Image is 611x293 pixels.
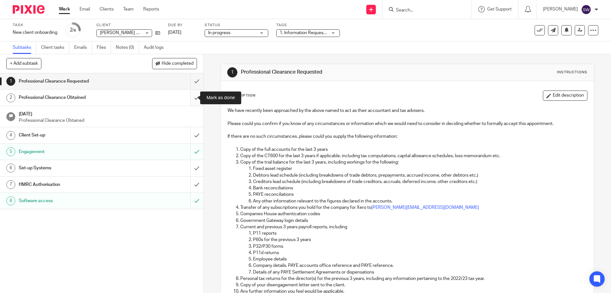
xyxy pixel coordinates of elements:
[19,109,197,117] h1: [DATE]
[13,41,36,54] a: Subtasks
[240,224,587,230] p: Current and previous 3 years payroll reports, including
[6,77,15,86] div: 1
[240,153,587,159] p: Copy of the CT600 for the last 3 years if applicable, including tax computations, capital allowan...
[13,23,57,28] label: Task
[253,269,587,275] p: Details of any PAYE Settlement Agreements or dispensations
[144,41,168,54] a: Audit logs
[59,6,70,12] a: Work
[253,198,587,204] p: Any other information relevant to the figures declared in the accounts.
[6,131,15,140] div: 4
[70,26,76,34] div: 2
[543,6,578,12] p: [PERSON_NAME]
[208,31,230,35] span: In progress
[116,41,139,54] a: Notes (0)
[253,191,587,198] p: PAYE reconciliations
[41,41,69,54] a: Client tasks
[19,117,197,124] p: Professional Clearance Obtained
[253,185,587,191] p: Bank reconciliations
[6,180,15,189] div: 7
[240,217,587,224] p: Government Gateway login details
[100,6,114,12] a: Clients
[6,58,41,69] button: + Add subtask
[19,196,129,206] h1: Software access
[19,130,129,140] h1: Client Set-up
[240,275,587,282] p: Personal tax returns for the director(s) for the previous 3 years, including any information pert...
[228,107,587,114] p: We have recently been approached by the above named to act as their accountant and tax advisers.
[240,204,587,211] p: Transfer of any subscriptions you hold for the company for Xero to
[276,23,340,28] label: Tags
[557,70,587,75] div: Instructions
[73,29,76,32] small: /8
[240,282,587,288] p: Copy of your disengagement letter sent to the client.
[228,121,587,127] p: Please could you confirm if you know of any circumstances or information which we would need to c...
[228,133,587,140] p: If there are no such circumstances, please could you supply the following information:
[240,211,587,217] p: Companies House authentication codes
[227,93,256,98] p: Description
[240,146,587,153] p: Copy of the full accounts for the last 3 years
[371,205,479,210] a: [PERSON_NAME][EMAIL_ADDRESS][DOMAIN_NAME]
[6,164,15,172] div: 6
[487,7,512,11] span: Get Support
[581,4,591,15] img: svg%3E
[19,180,129,189] h1: HMRC Authorisation
[253,243,587,250] p: P32/P30 forms
[253,230,587,237] p: P11 reports
[19,93,129,102] h1: Professional Clearance Obtained
[74,41,92,54] a: Emails
[19,163,129,173] h1: Set-up Systems
[253,237,587,243] p: P60s for the previous 3 years
[6,93,15,102] div: 2
[168,30,181,35] span: [DATE]
[13,5,45,14] img: Pixie
[241,69,421,76] h1: Professional Clearance Requested
[253,172,587,179] p: Debtors lead schedule (including breakdowns of trade debtors, prepayments, accrued income, other ...
[6,147,15,156] div: 5
[280,31,337,35] span: 1. Information Requested + 1
[80,6,90,12] a: Email
[6,196,15,205] div: 8
[19,147,129,157] h1: Engagement
[152,58,197,69] button: Hide completed
[205,23,268,28] label: Status
[253,250,587,256] p: P11d returns
[123,6,134,12] a: Team
[543,91,587,101] button: Edit description
[253,256,587,262] p: Employee details
[97,41,111,54] a: Files
[168,23,197,28] label: Due by
[96,23,160,28] label: Client
[19,77,129,86] h1: Professional Clearance Requested
[240,159,587,165] p: Copy of the trial balance for the last 3 years, including workings for the following:
[253,165,587,172] p: Fixed asset register
[227,67,237,77] div: 1
[143,6,159,12] a: Reports
[100,31,212,35] span: [PERSON_NAME] T/A Green Clean Windows and Gutters
[253,179,587,185] p: Creditors lead schedule (including breakdowns of trade creditors, accruals, deferred income, othe...
[13,29,57,36] div: New client onboarding
[162,61,193,66] span: Hide completed
[395,8,453,13] input: Search
[253,262,587,269] p: Company details, PAYE accounts office reference and PAYE reference.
